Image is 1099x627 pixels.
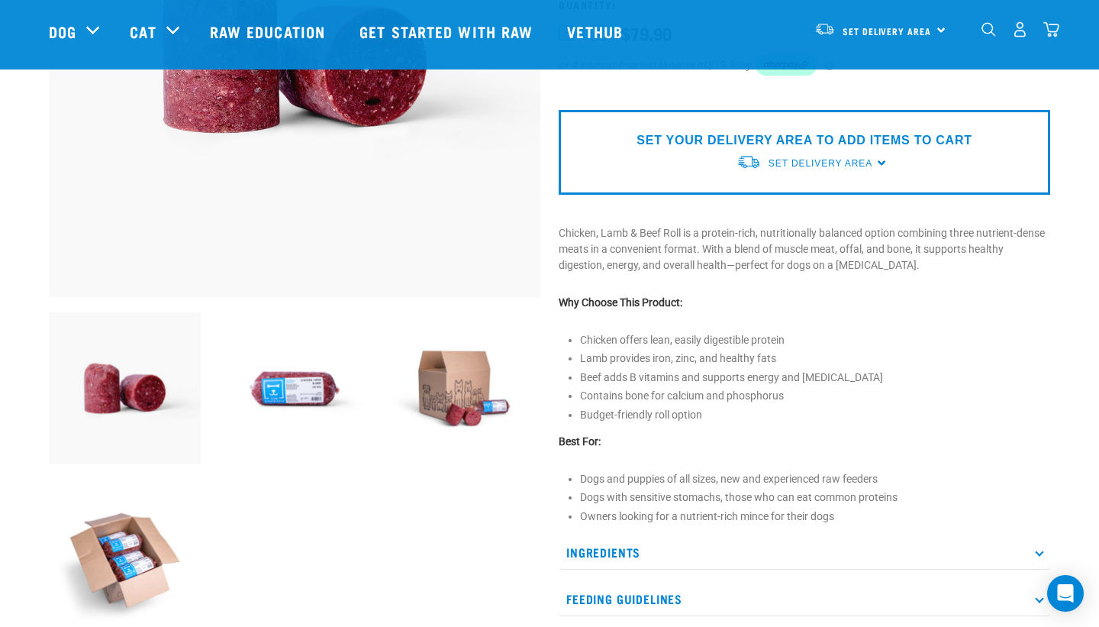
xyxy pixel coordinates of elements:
[580,509,1050,525] p: Owners looking for a nutrient-rich mince for their dogs
[1043,21,1059,37] img: home-icon@2x.png
[552,1,642,62] a: Vethub
[736,154,761,170] img: van-moving.png
[559,435,601,448] strong: Best For:
[580,332,1050,348] p: Chicken offers lean, easily digestible protein
[559,225,1050,273] p: Chicken, Lamb & Beef Roll is a protein-rich, nutritionally balanced option combining three nutrie...
[637,131,972,150] p: SET YOUR DELIVERY AREA TO ADD ITEMS TO CART
[559,582,1050,616] p: Feeding Guidelines
[580,471,1050,487] p: Dogs and puppies of all sizes, new and experienced raw feeders
[219,312,371,464] img: Raw Essentials Chicken Lamb Beef Bulk Minced Raw Dog Food Roll
[388,312,540,464] img: Raw Essentials Bulk 10kg Raw Dog Food Roll Box
[1047,575,1084,612] div: Open Intercom Messenger
[843,28,931,34] span: Set Delivery Area
[814,22,835,36] img: van-moving.png
[130,20,156,43] a: Cat
[1012,21,1028,37] img: user.png
[580,388,1050,404] p: Contains bone for calcium and phosphorus
[580,351,1050,367] p: Lamb provides iron, zinc, and healthy fats
[49,312,201,464] img: Raw Essentials Chicken Lamb Beef Bulk Minced Raw Dog Food Roll Unwrapped
[49,20,76,43] a: Dog
[580,407,1050,423] p: Budget-friendly roll option
[580,370,1050,386] p: Beef adds B vitamins and supports energy and [MEDICAL_DATA]
[580,490,1050,506] p: Dogs with sensitive stomachs, those who can eat common proteins
[981,22,996,37] img: home-icon-1@2x.png
[559,296,682,309] strong: Why Choose This Product:
[344,1,552,62] a: Get started with Raw
[195,1,344,62] a: Raw Education
[559,535,1050,570] p: Ingredients
[769,158,872,169] span: Set Delivery Area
